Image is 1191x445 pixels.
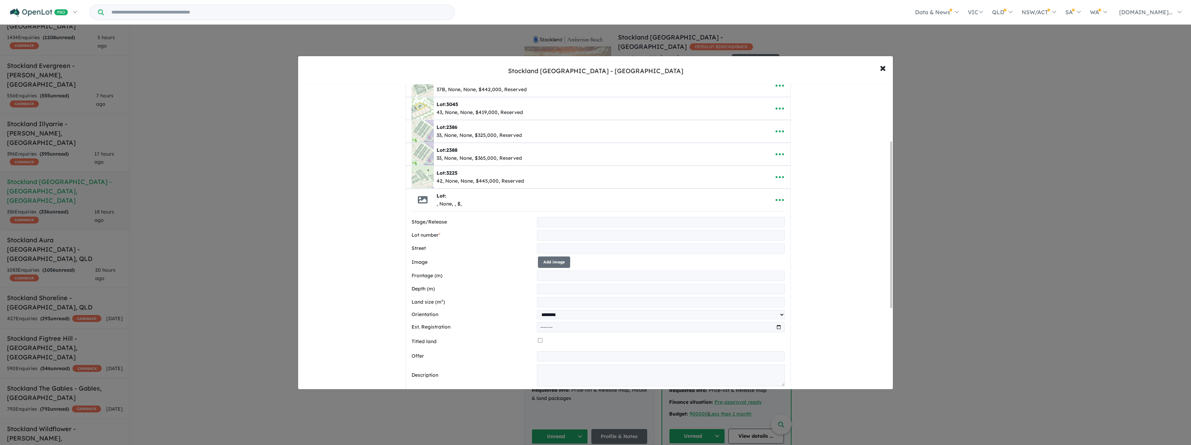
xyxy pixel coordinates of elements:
img: Stockland%20Amberton%20Beach%20-%20Eglinton%20-%20Lot%202386___1757478952.PNG [412,120,434,142]
label: Offer [412,352,534,360]
img: Stockland%20Amberton%20Beach%20-%20Eglinton%20-%20Lot%203045___1757478534.PNG [412,97,434,120]
div: Stockland [GEOGRAPHIC_DATA] - [GEOGRAPHIC_DATA] [508,67,683,76]
b: Lot: [437,78,457,85]
label: Depth (m) [412,285,534,293]
div: 33, None, None, $365,000, Reserved [437,154,522,163]
label: Street [412,244,534,253]
img: Stockland%20Amberton%20Beach%20-%20Eglinton%20-%20Lot%202936___1757478249.PNG [412,75,434,97]
label: Orientation [412,311,534,319]
span: [DOMAIN_NAME]... [1119,9,1173,16]
b: Lot: [437,101,458,107]
img: Stockland%20Amberton%20Beach%20-%20Eglinton%20-%20Lot%202388___1757483799.PNG [412,143,434,165]
img: Openlot PRO Logo White [10,8,68,17]
span: × [880,60,886,75]
label: Titled land [412,338,535,346]
span: 2936 [446,78,457,85]
b: Lot: [437,193,446,199]
div: 37B, None, None, $442,000, Reserved [437,86,527,94]
label: Frontage (m) [412,272,534,280]
div: 33, None, None, $325,000, Reserved [437,131,522,140]
label: Land size (m²) [412,298,534,306]
b: Lot: [437,124,457,130]
span: 3045 [446,101,458,107]
div: , None, , $, [437,200,462,208]
span: 2386 [446,124,457,130]
label: Est. Registration [412,323,534,331]
label: Description [412,371,534,379]
span: 3225 [446,170,457,176]
b: Lot: [437,147,457,153]
label: Image [412,258,535,267]
b: Lot: [437,170,457,176]
input: Try estate name, suburb, builder or developer [105,5,453,20]
button: Add image [538,256,570,268]
label: Stage/Release [412,218,534,226]
div: 43, None, None, $419,000, Reserved [437,108,523,117]
img: Stockland%20Amberton%20Beach%20-%20Eglinton%20-%20Lot%203225___1757494436.PNG [412,166,434,188]
div: 42, None, None, $445,000, Reserved [437,177,524,185]
span: 2388 [446,147,457,153]
label: Lot number [412,231,534,239]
